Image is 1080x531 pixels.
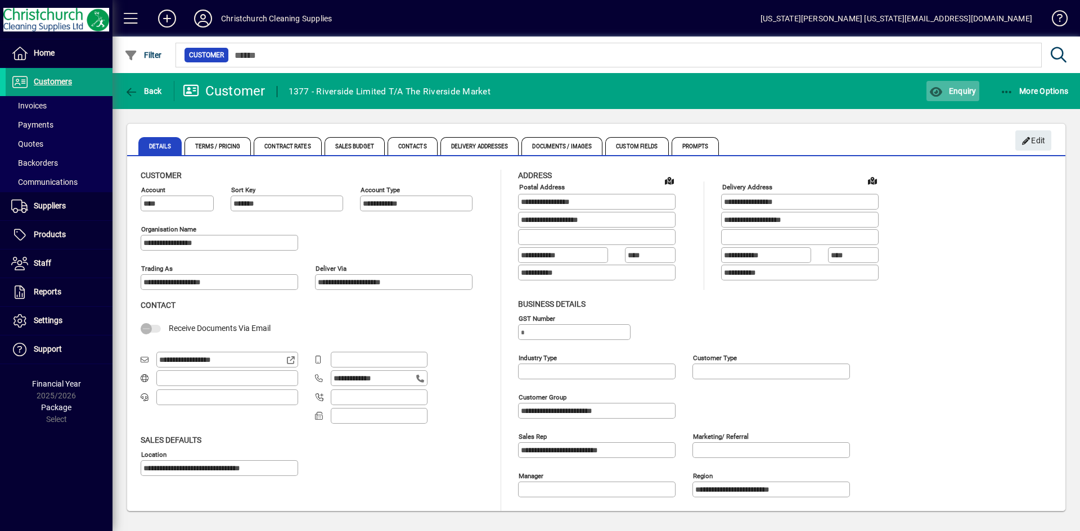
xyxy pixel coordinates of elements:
app-page-header-button: Back [112,81,174,101]
a: View on map [863,171,881,189]
span: Documents / Images [521,137,602,155]
a: Communications [6,173,112,192]
span: Business details [518,299,586,308]
mat-label: Organisation name [141,225,196,233]
span: Filter [124,51,162,60]
span: Contact [141,301,175,310]
mat-label: Customer group [519,393,566,401]
div: [US_STATE][PERSON_NAME] [US_STATE][EMAIL_ADDRESS][DOMAIN_NAME] [760,10,1032,28]
span: Reports [34,287,61,296]
a: Reports [6,278,112,306]
mat-label: Region [693,471,713,479]
mat-label: Account [141,186,165,194]
span: Communications [11,178,78,187]
span: Home [34,48,55,57]
a: Invoices [6,96,112,115]
span: Delivery Addresses [440,137,519,155]
button: Edit [1015,130,1051,151]
span: Sales defaults [141,435,201,444]
span: Contacts [388,137,438,155]
div: Christchurch Cleaning Supplies [221,10,332,28]
span: Customers [34,77,72,86]
mat-label: Manager [519,471,543,479]
a: Products [6,221,112,249]
button: Profile [185,8,221,29]
a: View on map [660,171,678,189]
mat-label: Industry type [519,353,557,361]
span: Support [34,344,62,353]
span: Details [138,137,182,155]
a: Support [6,335,112,364]
mat-label: Account Type [361,186,400,194]
span: Suppliers [34,201,66,210]
span: Prompts [672,137,719,155]
span: Financial Year [32,379,81,388]
button: Enquiry [926,81,979,101]
span: Customer [141,171,182,180]
button: Filter [121,45,165,65]
span: Invoices [11,101,47,110]
span: Staff [34,258,51,267]
a: Knowledge Base [1043,2,1066,39]
mat-label: Sort key [231,186,255,194]
a: Home [6,39,112,67]
span: Payments [11,120,53,129]
span: Back [124,87,162,96]
span: Quotes [11,139,43,148]
span: Contract Rates [254,137,321,155]
mat-label: Deliver via [316,265,346,273]
button: More Options [997,81,1072,101]
mat-label: Location [141,450,166,458]
span: Package [41,403,71,412]
a: Suppliers [6,192,112,220]
span: Enquiry [929,87,976,96]
span: Receive Documents Via Email [169,324,271,333]
span: Address [518,171,552,180]
a: Payments [6,115,112,134]
a: Settings [6,307,112,335]
mat-label: Trading as [141,265,173,273]
span: Backorders [11,158,58,167]
button: Add [149,8,185,29]
span: Sales Budget [325,137,385,155]
span: Customer [189,49,224,61]
div: Customer [183,82,265,100]
a: Quotes [6,134,112,153]
div: 1377 - Riverside Limited T/A The Riverside Market [289,83,490,101]
a: Backorders [6,153,112,173]
span: Settings [34,316,62,325]
span: Products [34,230,66,239]
button: Back [121,81,165,101]
mat-label: Sales rep [519,432,547,440]
mat-label: Customer type [693,353,737,361]
mat-label: GST Number [519,314,555,322]
span: Terms / Pricing [184,137,251,155]
span: Custom Fields [605,137,668,155]
span: Edit [1021,131,1046,150]
a: Staff [6,249,112,278]
span: More Options [1000,87,1069,96]
mat-label: Marketing/ Referral [693,432,749,440]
